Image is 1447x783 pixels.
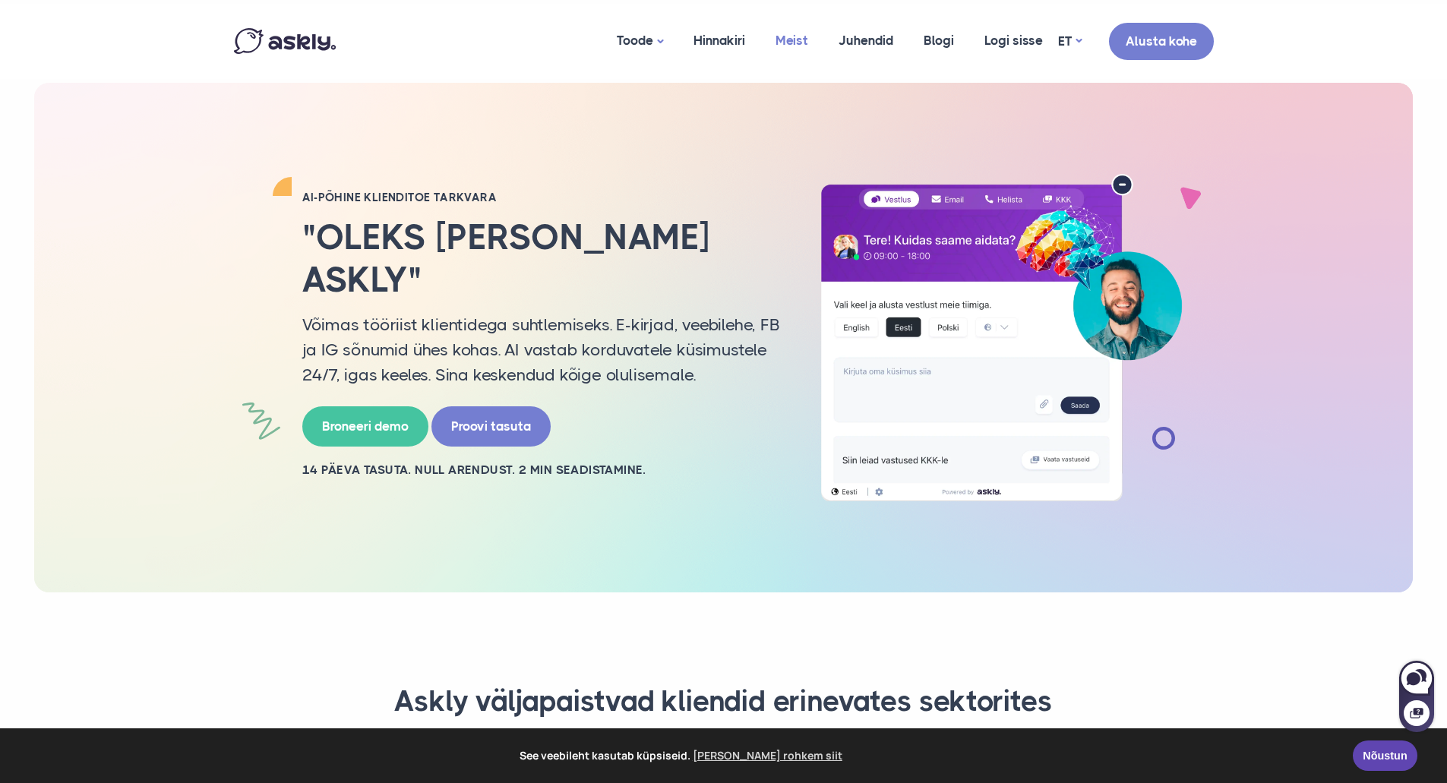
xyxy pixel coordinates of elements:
a: ET [1058,30,1082,52]
a: Toode [602,4,678,79]
h2: 14 PÄEVA TASUTA. NULL ARENDUST. 2 MIN SEADISTAMINE. [302,462,781,478]
a: learn more about cookies [690,744,845,767]
a: Proovi tasuta [431,406,551,447]
a: Juhendid [823,4,908,77]
a: Broneeri demo [302,406,428,447]
img: AI multilingual chat [804,174,1199,502]
span: See veebileht kasutab küpsiseid. [22,744,1342,767]
h3: Askly väljapaistvad kliendid erinevates sektorites [253,684,1195,720]
a: Hinnakiri [678,4,760,77]
iframe: Askly chat [1398,658,1436,734]
img: Askly [234,28,336,54]
a: Meist [760,4,823,77]
h2: "Oleks [PERSON_NAME] Askly" [302,216,781,300]
a: Alusta kohe [1109,23,1214,60]
a: Blogi [908,4,969,77]
a: Nõustun [1353,740,1417,771]
a: Logi sisse [969,4,1058,77]
p: Võimas tööriist klientidega suhtlemiseks. E-kirjad, veebilehe, FB ja IG sõnumid ühes kohas. AI va... [302,312,781,387]
h2: AI-PÕHINE KLIENDITOE TARKVARA [302,190,781,205]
